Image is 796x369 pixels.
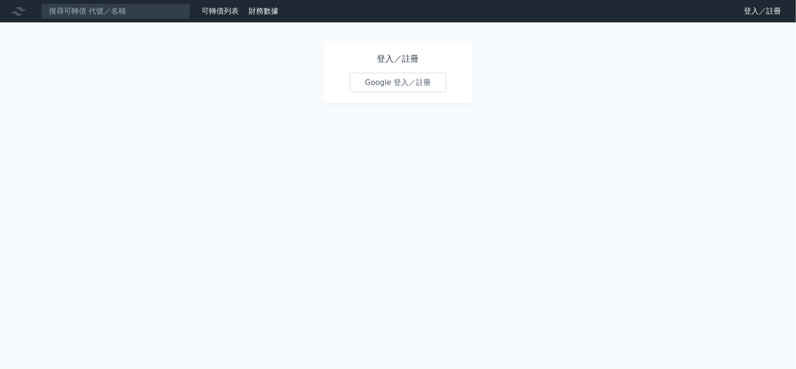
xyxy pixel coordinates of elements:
[736,4,789,19] a: 登入／註冊
[350,73,447,92] a: Google 登入／註冊
[249,7,278,15] a: 財務數據
[350,52,447,65] h1: 登入／註冊
[41,3,190,19] input: 搜尋可轉債 代號／名稱
[201,7,239,15] a: 可轉債列表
